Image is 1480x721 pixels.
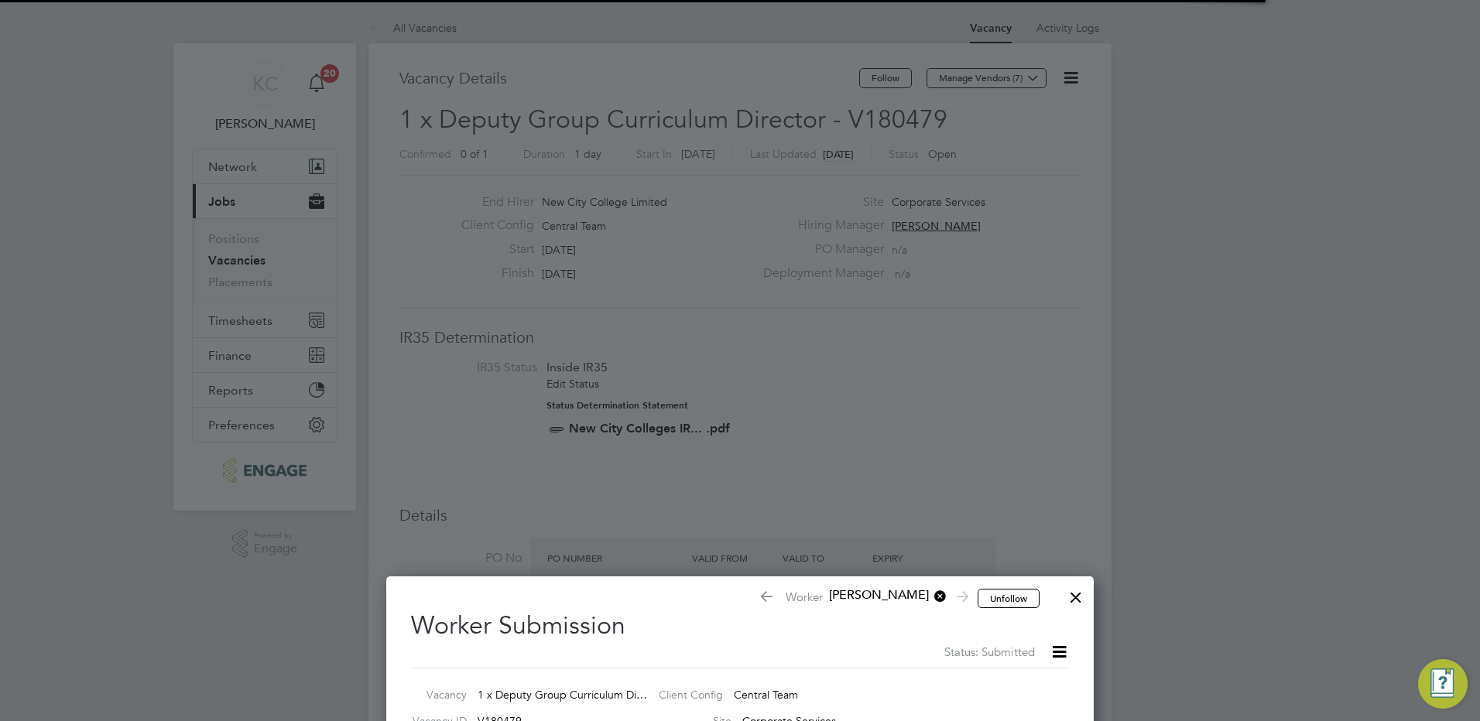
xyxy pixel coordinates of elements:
span: Worker [759,587,966,609]
label: Client Config [646,688,723,702]
span: Central Team [734,688,798,702]
span: 1 x Deputy Group Curriculum Di… [478,688,647,702]
label: Vacancy [405,688,467,702]
span: Status: Submitted [944,644,1035,659]
button: Engage Resource Center [1418,659,1468,709]
h2: Worker Submission [411,598,1069,661]
button: Unfollow [978,589,1040,609]
span: [PERSON_NAME] [823,587,947,604]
